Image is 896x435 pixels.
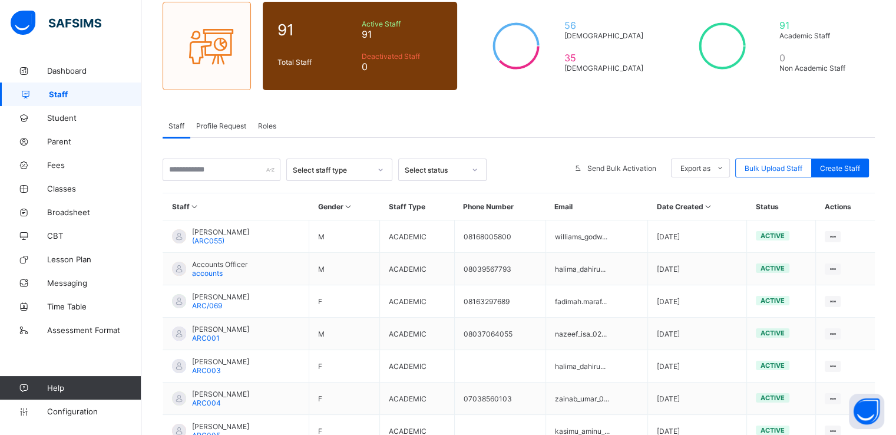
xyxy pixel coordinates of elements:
[564,64,649,72] span: [DEMOGRAPHIC_DATA]
[47,255,141,264] span: Lesson Plan
[779,52,855,64] span: 0
[47,325,141,335] span: Assessment Format
[47,160,141,170] span: Fees
[192,366,221,375] span: ARC003
[816,193,875,220] th: Actions
[192,357,249,366] span: [PERSON_NAME]
[761,296,785,305] span: active
[779,64,855,72] span: Non Academic Staff
[454,253,545,285] td: 08039567793
[192,422,249,431] span: [PERSON_NAME]
[703,202,713,211] i: Sort in Ascending Order
[192,260,247,269] span: Accounts Officer
[192,325,249,334] span: [PERSON_NAME]
[761,426,785,434] span: active
[277,21,356,39] span: 91
[545,193,647,220] th: Email
[380,383,455,415] td: ACADEMIC
[275,55,359,70] div: Total Staff
[761,264,785,272] span: active
[648,220,747,253] td: [DATE]
[11,11,101,35] img: safsims
[545,318,647,350] td: nazeef_isa_02...
[648,383,747,415] td: [DATE]
[564,19,649,31] span: 56
[47,302,141,311] span: Time Table
[648,318,747,350] td: [DATE]
[309,193,380,220] th: Gender
[47,278,141,288] span: Messaging
[362,28,442,40] span: 91
[163,193,309,220] th: Staff
[564,52,649,64] span: 35
[380,285,455,318] td: ACADEMIC
[343,202,353,211] i: Sort in Ascending Order
[761,361,785,370] span: active
[405,166,465,174] div: Select status
[192,236,224,245] span: (ARC055)
[779,19,855,31] span: 91
[761,394,785,402] span: active
[454,285,545,318] td: 08163297689
[309,253,380,285] td: M
[192,228,249,236] span: [PERSON_NAME]
[545,253,647,285] td: halima_dahiru...
[587,164,656,173] span: Send Bulk Activation
[746,193,815,220] th: Status
[47,383,141,393] span: Help
[454,383,545,415] td: 07038560103
[309,383,380,415] td: F
[309,318,380,350] td: M
[454,193,545,220] th: Phone Number
[192,390,249,398] span: [PERSON_NAME]
[192,301,222,310] span: ARC/069
[196,121,246,130] span: Profile Request
[168,121,184,130] span: Staff
[362,52,442,61] span: Deactivated Staff
[47,231,141,240] span: CBT
[380,253,455,285] td: ACADEMIC
[380,220,455,253] td: ACADEMIC
[258,121,276,130] span: Roles
[761,329,785,337] span: active
[779,31,855,40] span: Academic Staff
[192,292,249,301] span: [PERSON_NAME]
[454,220,545,253] td: 08168005800
[648,253,747,285] td: [DATE]
[648,193,747,220] th: Date Created
[745,164,802,173] span: Bulk Upload Staff
[47,207,141,217] span: Broadsheet
[192,398,221,407] span: ARC004
[293,166,371,174] div: Select staff type
[648,350,747,383] td: [DATE]
[47,407,141,416] span: Configuration
[309,285,380,318] td: F
[545,285,647,318] td: fadimah.maraf...
[380,350,455,383] td: ACADEMIC
[849,394,884,429] button: Open asap
[49,90,141,99] span: Staff
[47,113,141,123] span: Student
[648,285,747,318] td: [DATE]
[47,184,141,193] span: Classes
[761,232,785,240] span: active
[362,61,442,72] span: 0
[47,66,141,75] span: Dashboard
[190,202,200,211] i: Sort in Ascending Order
[545,350,647,383] td: halima_dahiru...
[362,19,442,28] span: Active Staff
[564,31,649,40] span: [DEMOGRAPHIC_DATA]
[820,164,860,173] span: Create Staff
[380,193,455,220] th: Staff Type
[192,269,223,278] span: accounts
[380,318,455,350] td: ACADEMIC
[47,137,141,146] span: Parent
[309,350,380,383] td: F
[192,334,220,342] span: ARC001
[545,383,647,415] td: zainab_umar_0...
[309,220,380,253] td: M
[545,220,647,253] td: williams_godw...
[454,318,545,350] td: 08037064055
[680,164,710,173] span: Export as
